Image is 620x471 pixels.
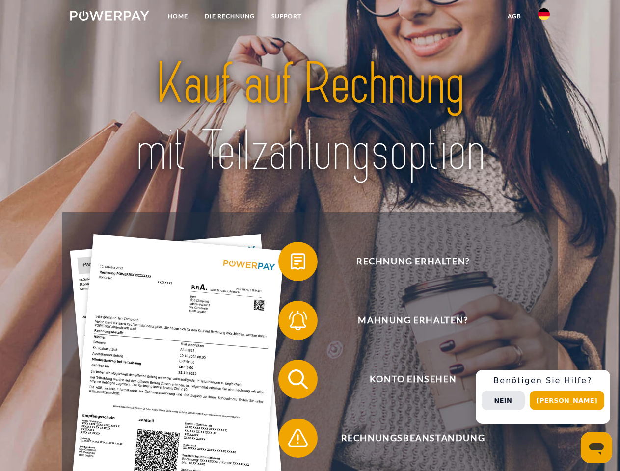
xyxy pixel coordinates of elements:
button: [PERSON_NAME] [530,391,604,410]
a: SUPPORT [263,7,310,25]
h3: Benötigen Sie Hilfe? [482,376,604,386]
a: agb [499,7,530,25]
a: DIE RECHNUNG [196,7,263,25]
img: qb_bill.svg [286,249,310,274]
img: logo-powerpay-white.svg [70,11,149,21]
iframe: Schaltfläche zum Öffnen des Messaging-Fensters [581,432,612,463]
img: title-powerpay_de.svg [94,47,526,188]
button: Konto einsehen [278,360,534,399]
div: Schnellhilfe [476,370,610,424]
button: Nein [482,391,525,410]
span: Rechnungsbeanstandung [293,419,533,458]
button: Mahnung erhalten? [278,301,534,340]
button: Rechnungsbeanstandung [278,419,534,458]
a: Home [160,7,196,25]
button: Rechnung erhalten? [278,242,534,281]
img: qb_bell.svg [286,308,310,333]
span: Mahnung erhalten? [293,301,533,340]
img: qb_search.svg [286,367,310,392]
span: Konto einsehen [293,360,533,399]
img: qb_warning.svg [286,426,310,450]
span: Rechnung erhalten? [293,242,533,281]
img: de [538,8,550,20]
